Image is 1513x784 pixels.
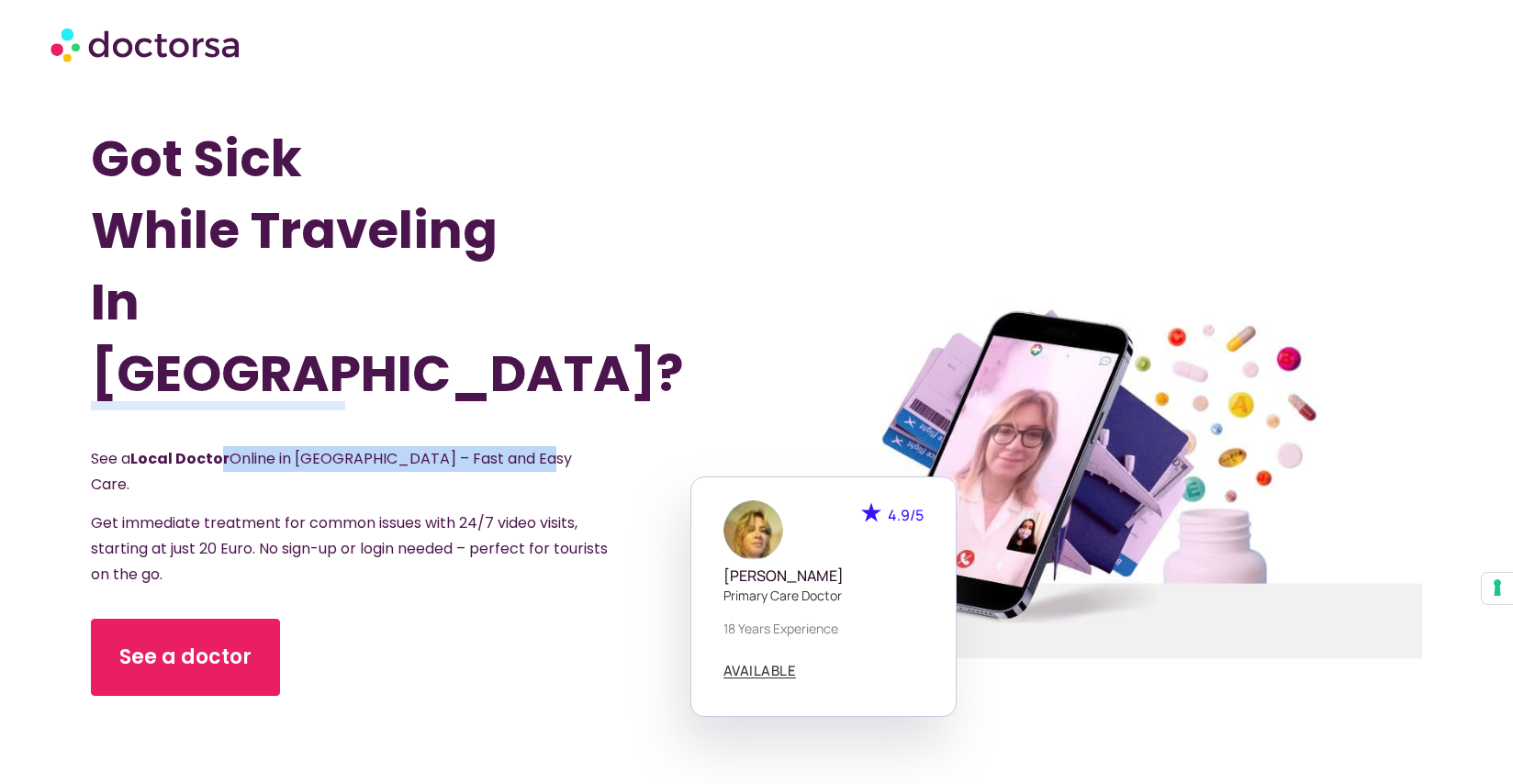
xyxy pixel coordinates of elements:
[29,29,44,44] img: logo_orange.svg
[723,586,924,605] p: Primary care doctor
[95,108,141,120] div: Domaine
[91,448,572,495] span: See a Online in [GEOGRAPHIC_DATA] – Fast and Easy Care.
[48,48,207,62] div: Domaine: [DOMAIN_NAME]
[723,567,924,585] h5: [PERSON_NAME]
[723,664,797,678] a: AVAILABLE
[51,29,90,44] div: v 4.0.25
[229,108,281,120] div: Mots-clés
[119,643,252,672] span: See a doctor
[91,619,280,696] a: See a doctor
[723,664,797,678] span: AVAILABLE
[29,48,44,62] img: website_grey.svg
[208,106,223,121] img: tab_keywords_by_traffic_grey.svg
[74,106,89,121] img: tab_domain_overview_orange.svg
[723,619,924,638] p: 18 years experience
[91,123,656,409] h1: Got Sick While Traveling In [GEOGRAPHIC_DATA]?
[1482,573,1513,604] button: Your consent preferences for tracking technologies
[91,512,608,585] span: Get immediate treatment for common issues with 24/7 video visits, starting at just 20 Euro. No si...
[888,505,924,525] span: 4.9/5
[130,448,230,469] strong: Local Doctor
